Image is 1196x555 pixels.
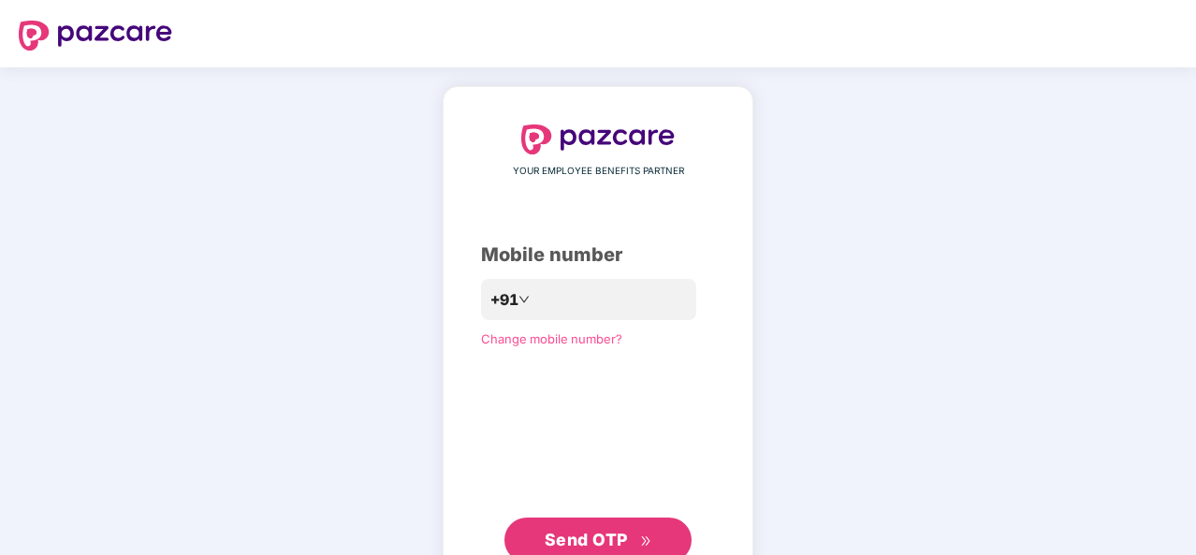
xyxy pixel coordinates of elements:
span: Send OTP [545,530,628,549]
img: logo [521,124,675,154]
span: down [518,294,530,305]
img: logo [19,21,172,51]
span: YOUR EMPLOYEE BENEFITS PARTNER [513,164,684,179]
span: +91 [490,288,518,312]
a: Change mobile number? [481,331,622,346]
span: double-right [640,535,652,548]
div: Mobile number [481,241,715,270]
